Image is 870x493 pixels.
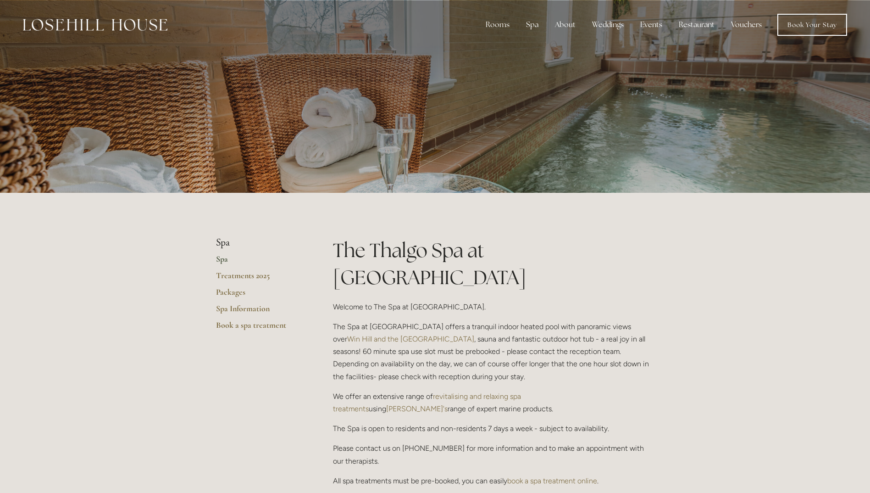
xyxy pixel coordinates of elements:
[478,16,517,34] div: Rooms
[347,335,474,343] a: Win Hill and the [GEOGRAPHIC_DATA]
[216,237,304,249] li: Spa
[333,390,654,415] p: We offer an extensive range of using range of expert marine products.
[585,16,631,34] div: Weddings
[216,303,304,320] a: Spa Information
[216,320,304,336] a: Book a spa treatment
[386,404,448,413] a: [PERSON_NAME]'s
[333,301,654,313] p: Welcome to The Spa at [GEOGRAPHIC_DATA].
[216,287,304,303] a: Packages
[724,16,769,34] a: Vouchers
[333,237,654,291] h1: The Thalgo Spa at [GEOGRAPHIC_DATA]
[333,320,654,383] p: The Spa at [GEOGRAPHIC_DATA] offers a tranquil indoor heated pool with panoramic views over , sau...
[633,16,670,34] div: Events
[671,16,722,34] div: Restaurant
[216,270,304,287] a: Treatments 2025
[777,14,847,36] a: Book Your Stay
[548,16,583,34] div: About
[23,19,167,31] img: Losehill House
[507,476,597,485] a: book a spa treatment online
[519,16,546,34] div: Spa
[216,254,304,270] a: Spa
[333,442,654,467] p: Please contact us on [PHONE_NUMBER] for more information and to make an appointment with our ther...
[333,422,654,435] p: The Spa is open to residents and non-residents 7 days a week - subject to availability.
